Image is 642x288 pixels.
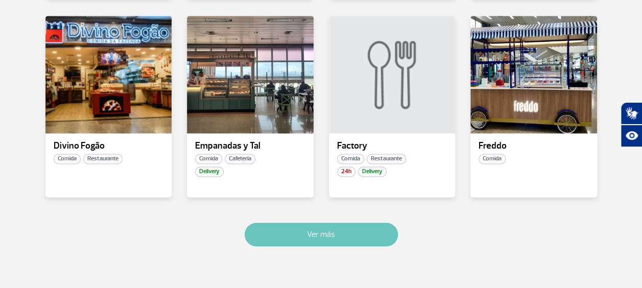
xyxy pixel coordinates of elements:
button: Abrir tradutor de língua de sinais. [621,102,642,125]
span: 24h [337,166,355,177]
span: Comida [195,154,222,164]
span: Comida [54,154,81,164]
button: Ver más [245,223,398,246]
span: Delivery [195,166,224,177]
p: Factory [337,141,447,151]
span: Cafetería [225,154,255,164]
span: Comida [337,154,364,164]
div: Plugin de acessibilidade da Hand Talk. [621,102,642,147]
p: Divino Fogão [54,141,164,151]
button: Abrir recursos assistivos. [621,125,642,147]
span: Restaurante [83,154,123,164]
span: Comida [479,154,506,164]
p: Empanadas y Tal [195,141,305,151]
p: Freddo [479,141,589,151]
span: Restaurante [367,154,406,164]
span: Delivery [358,166,387,177]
